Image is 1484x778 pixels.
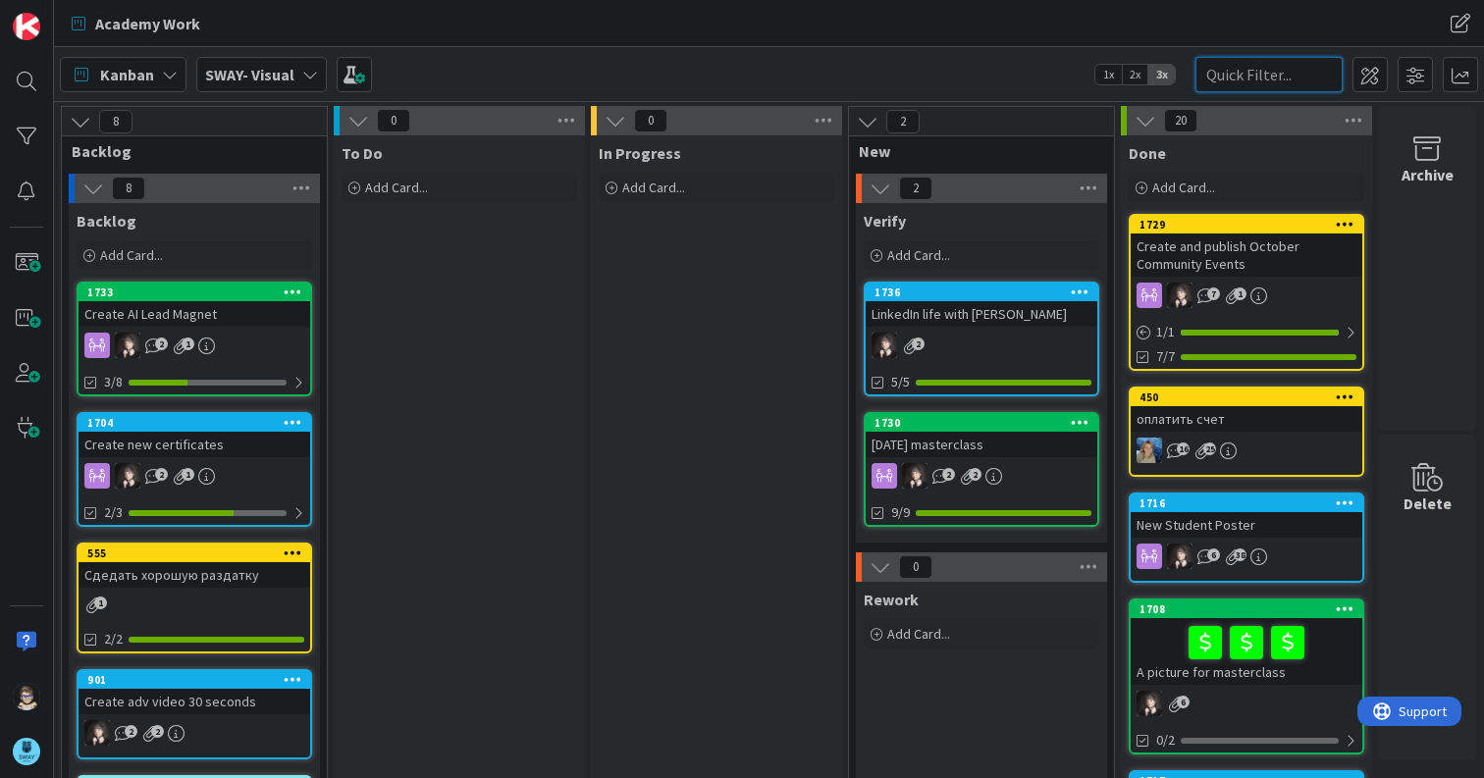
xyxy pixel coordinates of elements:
[866,414,1097,432] div: 1730
[155,337,168,350] span: 2
[1177,696,1190,708] span: 6
[182,468,194,481] span: 1
[1177,442,1190,455] span: 16
[887,246,950,264] span: Add Card...
[1131,216,1362,233] div: 1729
[1131,600,1362,618] div: 1708
[87,546,310,560] div: 555
[79,545,310,588] div: 555Сдедать хорошую раздатку
[599,143,681,163] span: In Progress
[377,109,410,132] span: 0
[13,738,40,765] img: avatar
[1095,65,1122,84] span: 1x
[115,463,140,489] img: BN
[1131,406,1362,432] div: оплатить счет
[13,13,40,40] img: Visit kanbanzone.com
[79,562,310,588] div: Сдедать хорошую раздатку
[1234,548,1246,561] span: 38
[1131,389,1362,406] div: 450
[866,463,1097,489] div: BN
[99,110,132,133] span: 8
[634,109,667,132] span: 0
[79,545,310,562] div: 555
[95,12,200,35] span: Academy Work
[87,416,310,430] div: 1704
[1131,283,1362,308] div: BN
[1203,442,1216,455] span: 25
[84,720,110,746] img: BN
[79,432,310,457] div: Create new certificates
[60,6,212,41] a: Academy Work
[1156,346,1175,367] span: 7/7
[1131,691,1362,716] div: BN
[1167,544,1192,569] img: BN
[1131,438,1362,463] div: MA
[87,285,310,299] div: 1733
[1131,600,1362,685] div: 1708A picture for masterclass
[79,414,310,457] div: 1704Create new certificates
[87,673,310,687] div: 901
[1131,544,1362,569] div: BN
[1139,602,1362,616] div: 1708
[77,211,136,231] span: Backlog
[104,372,123,392] span: 3/8
[1402,163,1454,186] div: Archive
[1156,322,1175,342] span: 1 / 1
[1131,216,1362,277] div: 1729Create and publish October Community Events
[79,333,310,358] div: BN
[866,301,1097,327] div: LinkedIn life with [PERSON_NAME]
[899,177,932,200] span: 2
[1207,548,1220,561] span: 6
[1207,287,1220,300] span: 7
[79,671,310,714] div: 901Create adv video 30 seconds
[942,468,955,481] span: 2
[1129,143,1166,163] span: Done
[205,65,294,84] b: SWAY- Visual
[1195,57,1343,92] input: Quick Filter...
[1137,691,1162,716] img: BN
[886,110,920,133] span: 2
[891,502,910,523] span: 9/9
[1152,179,1215,196] span: Add Card...
[79,301,310,327] div: Create AI Lead Magnet
[912,337,925,350] span: 2
[866,333,1097,358] div: BN
[79,689,310,714] div: Create adv video 30 seconds
[100,246,163,264] span: Add Card...
[1139,496,1362,510] div: 1716
[1131,618,1362,685] div: A picture for masterclass
[79,463,310,489] div: BN
[872,333,897,358] img: BN
[1131,233,1362,277] div: Create and publish October Community Events
[125,725,137,738] span: 2
[151,725,164,738] span: 2
[1131,494,1362,538] div: 1716New Student Poster
[864,590,919,609] span: Rework
[866,284,1097,301] div: 1736
[79,671,310,689] div: 901
[866,432,1097,457] div: [DATE] masterclass
[622,179,685,196] span: Add Card...
[79,284,310,301] div: 1733
[1131,512,1362,538] div: New Student Poster
[1131,320,1362,344] div: 1/1
[969,468,981,481] span: 2
[1122,65,1148,84] span: 2x
[365,179,428,196] span: Add Card...
[115,333,140,358] img: BN
[1137,438,1162,463] img: MA
[100,63,154,86] span: Kanban
[94,596,107,609] span: 1
[874,416,1097,430] div: 1730
[155,468,168,481] span: 2
[891,372,910,392] span: 5/5
[874,285,1097,299] div: 1736
[104,502,123,523] span: 2/3
[79,414,310,432] div: 1704
[1139,218,1362,232] div: 1729
[72,141,302,161] span: Backlog
[1139,390,1362,404] div: 450
[1131,494,1362,512] div: 1716
[1148,65,1175,84] span: 3x
[79,720,310,746] div: BN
